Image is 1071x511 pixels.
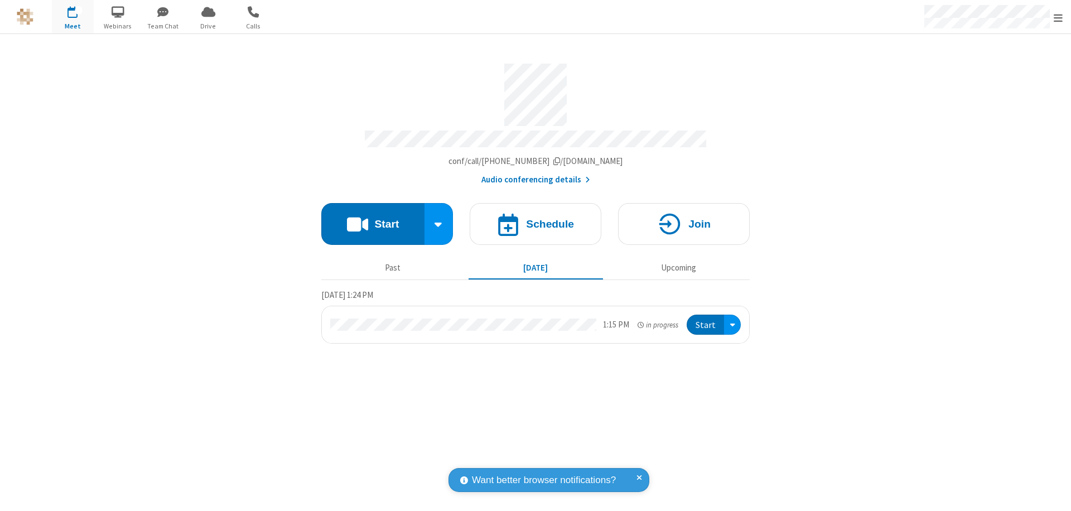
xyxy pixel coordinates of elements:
[233,21,274,31] span: Calls
[448,156,623,166] span: Copy my meeting room link
[448,155,623,168] button: Copy my meeting room linkCopy my meeting room link
[481,173,590,186] button: Audio conferencing details
[321,55,750,186] section: Account details
[187,21,229,31] span: Drive
[724,315,741,335] div: Open menu
[321,288,750,344] section: Today's Meetings
[17,8,33,25] img: QA Selenium DO NOT DELETE OR CHANGE
[470,203,601,245] button: Schedule
[321,203,424,245] button: Start
[1043,482,1063,503] iframe: Chat
[142,21,184,31] span: Team Chat
[526,219,574,229] h4: Schedule
[472,473,616,488] span: Want better browser notifications?
[687,315,724,335] button: Start
[611,257,746,278] button: Upcoming
[97,21,139,31] span: Webinars
[618,203,750,245] button: Join
[326,257,460,278] button: Past
[321,290,373,300] span: [DATE] 1:24 PM
[75,6,83,15] div: 1
[52,21,94,31] span: Meet
[374,219,399,229] h4: Start
[638,320,678,330] em: in progress
[424,203,454,245] div: Start conference options
[688,219,711,229] h4: Join
[603,319,629,331] div: 1:15 PM
[469,257,603,278] button: [DATE]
